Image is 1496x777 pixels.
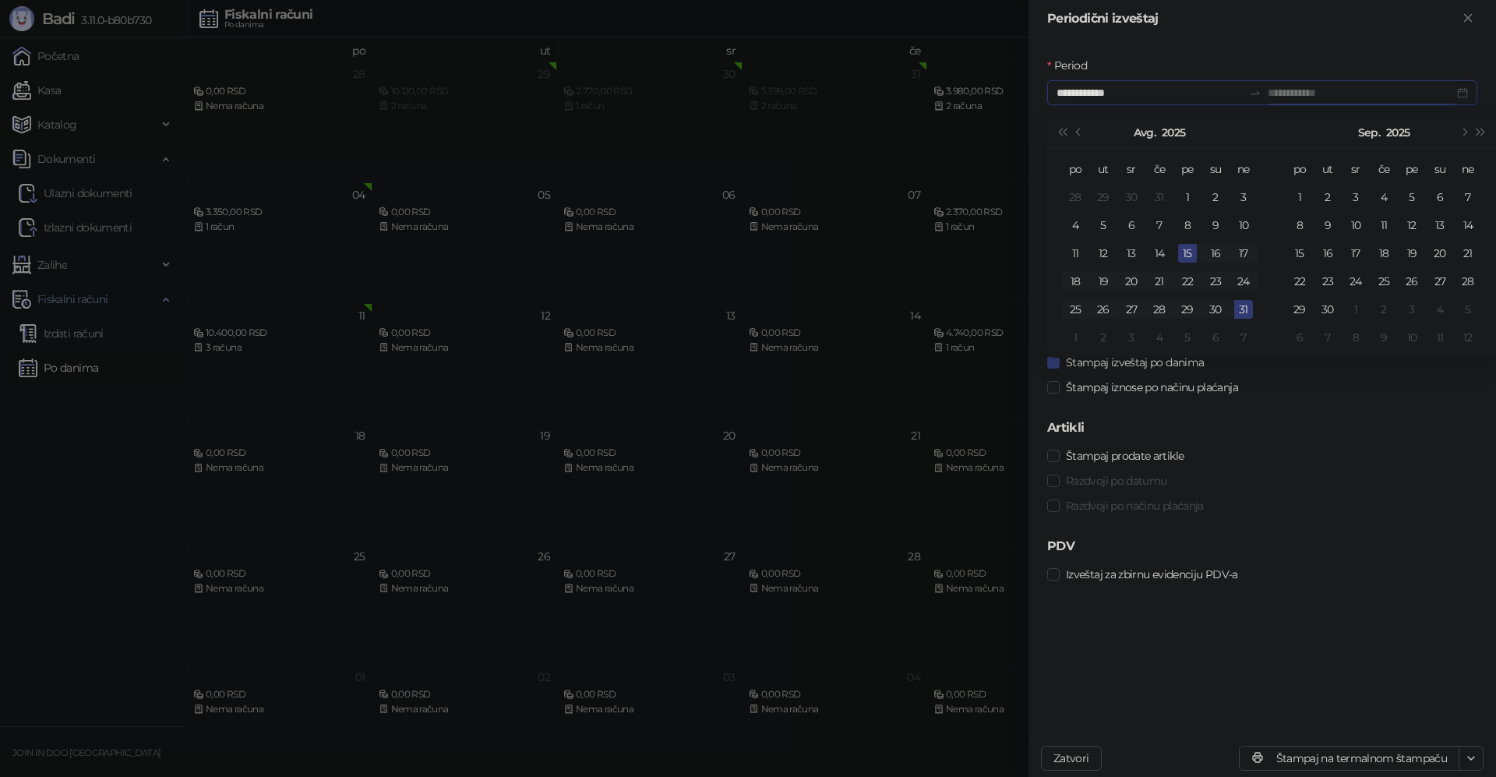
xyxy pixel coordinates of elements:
td: 2025-09-11 [1370,211,1398,239]
div: 21 [1150,272,1169,291]
td: 2025-08-31 [1230,295,1258,323]
div: 15 [1178,244,1197,263]
div: 23 [1318,272,1337,291]
div: 19 [1402,244,1421,263]
td: 2025-09-01 [1061,323,1089,351]
div: 16 [1206,244,1225,263]
td: 2025-08-21 [1145,267,1173,295]
td: 2025-09-19 [1398,239,1426,267]
th: su [1201,155,1230,183]
div: 18 [1066,272,1085,291]
td: 2025-09-04 [1145,323,1173,351]
th: ne [1454,155,1482,183]
div: 17 [1346,244,1365,263]
td: 2025-09-30 [1314,295,1342,323]
div: 2 [1318,188,1337,207]
div: 7 [1234,328,1253,347]
div: 26 [1094,300,1113,319]
div: 6 [1122,216,1141,235]
td: 2025-10-02 [1370,295,1398,323]
td: 2025-08-26 [1089,295,1117,323]
th: ut [1314,155,1342,183]
div: 30 [1206,300,1225,319]
td: 2025-09-07 [1230,323,1258,351]
div: 22 [1178,272,1197,291]
td: 2025-10-07 [1314,323,1342,351]
th: po [1061,155,1089,183]
div: 12 [1459,328,1477,347]
td: 2025-08-15 [1173,239,1201,267]
td: 2025-09-27 [1426,267,1454,295]
td: 2025-10-12 [1454,323,1482,351]
div: 6 [1206,328,1225,347]
th: pe [1398,155,1426,183]
div: 11 [1066,244,1085,263]
div: 20 [1431,244,1449,263]
div: 9 [1374,328,1393,347]
td: 2025-10-11 [1426,323,1454,351]
td: 2025-08-12 [1089,239,1117,267]
div: 23 [1206,272,1225,291]
td: 2025-09-07 [1454,183,1482,211]
h5: PDV [1047,537,1477,556]
div: 5 [1459,300,1477,319]
button: Izaberi godinu [1162,117,1185,148]
td: 2025-09-16 [1314,239,1342,267]
td: 2025-09-15 [1286,239,1314,267]
th: če [1370,155,1398,183]
div: 3 [1402,300,1421,319]
div: 1 [1066,328,1085,347]
div: 29 [1094,188,1113,207]
div: 17 [1234,244,1253,263]
button: Prethodna godina (Control + left) [1053,117,1071,148]
td: 2025-08-16 [1201,239,1230,267]
div: 1 [1290,188,1309,207]
div: 2 [1094,328,1113,347]
div: 2 [1374,300,1393,319]
td: 2025-08-29 [1173,295,1201,323]
td: 2025-09-23 [1314,267,1342,295]
td: 2025-09-06 [1426,183,1454,211]
th: su [1426,155,1454,183]
button: Sledeći mesec (PageDown) [1455,117,1472,148]
td: 2025-08-25 [1061,295,1089,323]
div: 8 [1178,216,1197,235]
td: 2025-09-13 [1426,211,1454,239]
div: 4 [1374,188,1393,207]
div: 29 [1178,300,1197,319]
span: Štampaj prodate artikle [1060,447,1190,464]
div: 12 [1402,216,1421,235]
td: 2025-09-20 [1426,239,1454,267]
td: 2025-09-26 [1398,267,1426,295]
div: 5 [1178,328,1197,347]
div: 29 [1290,300,1309,319]
td: 2025-09-08 [1286,211,1314,239]
td: 2025-09-10 [1342,211,1370,239]
td: 2025-08-20 [1117,267,1145,295]
th: po [1286,155,1314,183]
div: 19 [1094,272,1113,291]
th: sr [1342,155,1370,183]
span: Izveštaj za zbirnu evidenciju PDV-a [1060,566,1244,583]
td: 2025-10-01 [1342,295,1370,323]
span: Razdvoji po načinu plaćanja [1060,497,1210,514]
td: 2025-08-08 [1173,211,1201,239]
button: Štampaj na termalnom štampaču [1239,746,1459,771]
span: Štampaj izveštaj po danima [1060,354,1210,371]
td: 2025-08-06 [1117,211,1145,239]
td: 2025-10-04 [1426,295,1454,323]
td: 2025-09-18 [1370,239,1398,267]
td: 2025-08-17 [1230,239,1258,267]
td: 2025-08-07 [1145,211,1173,239]
div: 1 [1178,188,1197,207]
td: 2025-08-09 [1201,211,1230,239]
div: 7 [1459,188,1477,207]
td: 2025-09-05 [1398,183,1426,211]
td: 2025-07-28 [1061,183,1089,211]
td: 2025-09-04 [1370,183,1398,211]
th: ne [1230,155,1258,183]
button: Izaberi godinu [1386,117,1410,148]
div: 8 [1290,216,1309,235]
button: Izaberi mesec [1358,117,1380,148]
div: 28 [1066,188,1085,207]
